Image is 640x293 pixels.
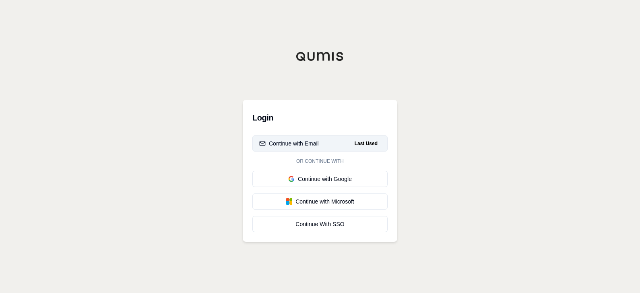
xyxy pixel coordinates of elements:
[259,175,381,183] div: Continue with Google
[296,52,344,61] img: Qumis
[252,135,388,152] button: Continue with EmailLast Used
[252,193,388,210] button: Continue with Microsoft
[351,139,381,148] span: Last Used
[252,110,388,126] h3: Login
[259,220,381,228] div: Continue With SSO
[259,197,381,206] div: Continue with Microsoft
[293,158,347,164] span: Or continue with
[259,139,319,148] div: Continue with Email
[252,171,388,187] button: Continue with Google
[252,216,388,232] a: Continue With SSO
